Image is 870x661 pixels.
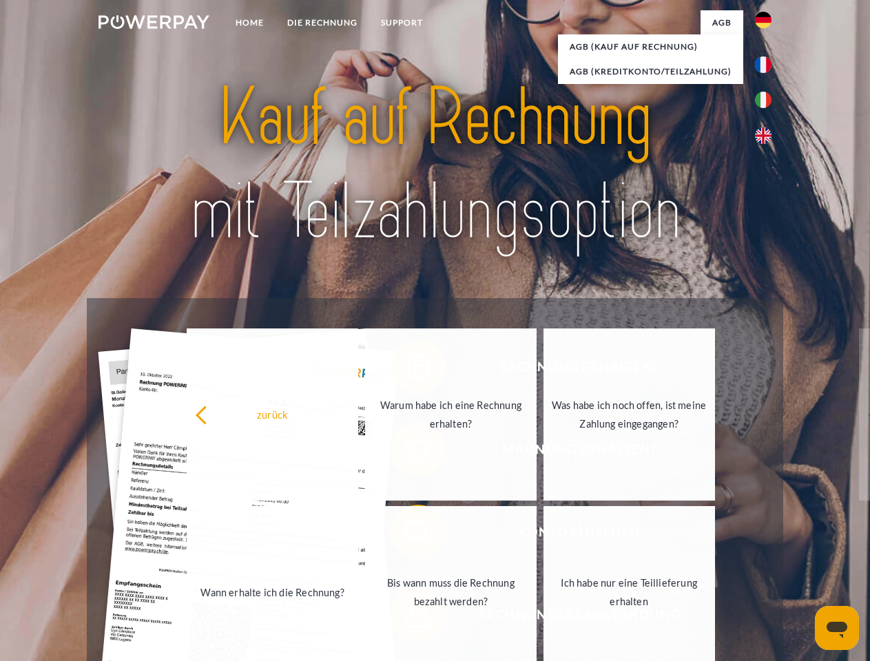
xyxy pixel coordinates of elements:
[99,15,209,29] img: logo-powerpay-white.svg
[224,10,276,35] a: Home
[701,10,743,35] a: agb
[755,56,771,73] img: fr
[543,328,715,501] a: Was habe ich noch offen, ist meine Zahlung eingegangen?
[195,583,350,601] div: Wann erhalte ich die Rechnung?
[369,10,435,35] a: SUPPORT
[195,405,350,423] div: zurück
[558,34,743,59] a: AGB (Kauf auf Rechnung)
[373,396,528,433] div: Warum habe ich eine Rechnung erhalten?
[276,10,369,35] a: DIE RECHNUNG
[755,127,771,144] img: en
[132,66,738,264] img: title-powerpay_de.svg
[552,574,707,611] div: Ich habe nur eine Teillieferung erhalten
[755,12,771,28] img: de
[373,574,528,611] div: Bis wann muss die Rechnung bezahlt werden?
[558,59,743,84] a: AGB (Kreditkonto/Teilzahlung)
[815,606,859,650] iframe: Schaltfläche zum Öffnen des Messaging-Fensters
[755,92,771,108] img: it
[552,396,707,433] div: Was habe ich noch offen, ist meine Zahlung eingegangen?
